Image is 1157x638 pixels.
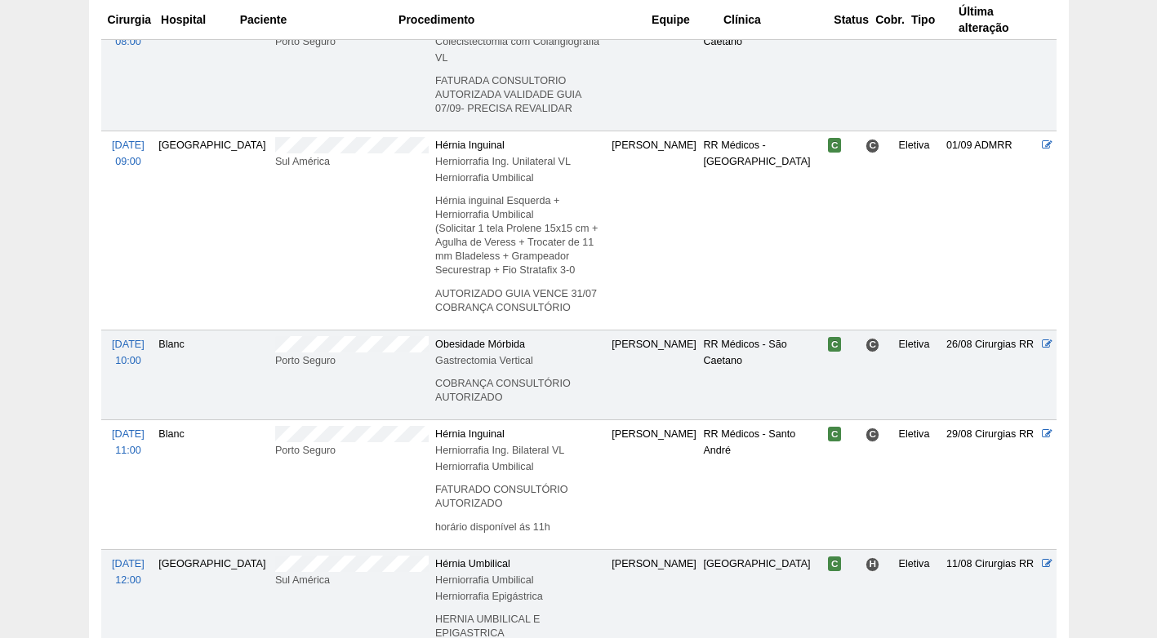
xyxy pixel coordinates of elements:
div: Gastrectomia Vertical [435,352,605,369]
div: Sul América [275,572,429,588]
td: [GEOGRAPHIC_DATA] [155,131,272,330]
p: Hérnia inguinal Esquerda + Herniorrafia Umbilical (Solicitar 1 tela Prolene 15x15 cm + Agulha de ... [435,194,605,277]
td: 01/09 ADMRR [943,131,1039,330]
span: [DATE] [112,339,145,350]
span: [DATE] [112,140,145,151]
div: Herniorrafia Epigástrica [435,588,605,605]
td: [PERSON_NAME] [608,131,700,330]
a: Editar [1042,428,1052,440]
td: Eletiva [896,11,943,131]
td: [PERSON_NAME] [608,330,700,420]
span: Confirmada [828,427,842,441]
td: RR Médicos - [GEOGRAPHIC_DATA] [700,131,824,330]
span: Hospital [866,557,879,571]
a: Editar [1042,558,1052,569]
div: Herniorrafia Umbilical [435,572,605,588]
p: AUTORIZADO GUIA VENCE 31/07 COBRANÇA CONSULTÓRIO [435,287,605,315]
span: Consultório [866,428,879,441]
span: Consultório [866,139,879,153]
p: horário disponível ás 11h [435,521,605,534]
a: Editar [1042,140,1052,151]
p: FATURADA CONSULTORIO AUTORIZADA VALIDADE GUIA 07/09- PRECISA REVALIDAR [435,74,605,116]
a: [DATE] 10:00 [112,339,145,366]
td: Blanc [155,330,272,420]
a: Editar [1042,339,1052,350]
span: [DATE] [112,428,145,440]
span: 12:00 [115,574,141,586]
div: Porto Seguro [275,33,429,50]
span: 11:00 [115,445,141,456]
td: RR Médicos - Santo André [700,420,824,550]
div: Sul América [275,153,429,170]
span: Confirmada [828,138,842,153]
span: Confirmada [828,337,842,352]
td: Blanc [155,11,272,131]
div: Herniorrafia Umbilical [435,170,605,186]
td: Eletiva [896,330,943,420]
td: RR Médicos - São Caetano [700,11,824,131]
span: 10:00 [115,355,141,366]
span: [DATE] [112,558,145,569]
a: [DATE] 12:00 [112,558,145,586]
td: Hérnia Inguinal [432,420,608,550]
span: 09:00 [115,156,141,167]
td: [PERSON_NAME] [608,11,700,131]
p: COBRANÇA CONSULTÓRIO AUTORIZADO [435,377,605,405]
span: Confirmada [828,556,842,571]
span: Consultório [866,338,879,352]
div: Porto Seguro [275,352,429,369]
div: Herniorrafia Ing. Bilateral VL [435,442,605,459]
td: 29/08 Cirurgias RR [943,420,1039,550]
div: Colecistectomia com Colangiografia VL [435,33,605,66]
td: 12/08 Cirurgias RR [943,11,1039,131]
td: [PERSON_NAME] [608,420,700,550]
a: [DATE] 11:00 [112,428,145,456]
p: FATURADO CONSULTÓRIO AUTORIZADO [435,483,605,511]
span: 08:00 [115,36,141,47]
td: Colecistite Crônica [432,11,608,131]
td: RR Médicos - São Caetano [700,330,824,420]
td: 26/08 Cirurgias RR [943,330,1039,420]
td: Blanc [155,420,272,550]
a: [DATE] 09:00 [112,140,145,167]
div: Herniorrafia Umbilical [435,459,605,475]
td: Obesidade Mórbida [432,330,608,420]
div: Herniorrafia Ing. Unilateral VL [435,153,605,170]
td: Eletiva [896,131,943,330]
td: Eletiva [896,420,943,550]
div: Porto Seguro [275,442,429,459]
td: Hérnia Inguinal [432,131,608,330]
